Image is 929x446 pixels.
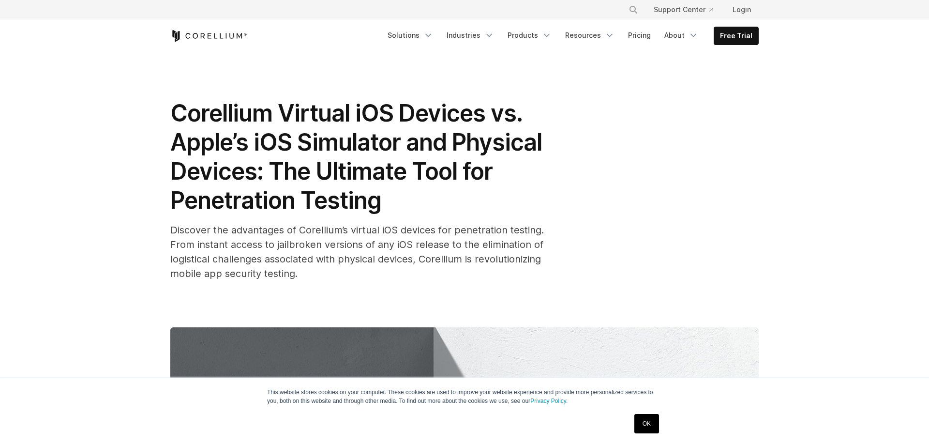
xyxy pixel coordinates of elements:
[646,1,721,18] a: Support Center
[559,27,620,44] a: Resources
[170,30,247,42] a: Corellium Home
[267,388,662,405] p: This website stores cookies on your computer. These cookies are used to improve your website expe...
[634,414,659,433] a: OK
[502,27,557,44] a: Products
[622,27,657,44] a: Pricing
[625,1,642,18] button: Search
[441,27,500,44] a: Industries
[714,27,758,45] a: Free Trial
[170,224,544,279] span: Discover the advantages of Corellium’s virtual iOS devices for penetration testing. From instant ...
[725,1,759,18] a: Login
[617,1,759,18] div: Navigation Menu
[382,27,439,44] a: Solutions
[659,27,704,44] a: About
[170,99,542,215] span: Corellium Virtual iOS Devices vs. Apple’s iOS Simulator and Physical Devices: The Ultimate Tool f...
[382,27,759,45] div: Navigation Menu
[530,398,568,404] a: Privacy Policy.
